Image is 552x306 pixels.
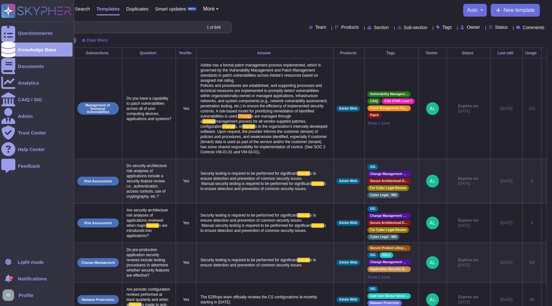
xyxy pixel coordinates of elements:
[525,106,539,111] div: 123
[18,31,53,35] div: Questionnaires
[1,26,73,40] a: Questionnaires
[1,42,73,57] a: Knowledge Base
[203,119,215,124] span: change
[426,175,439,187] img: user
[179,179,193,184] p: Yes
[311,181,324,186] span: change
[201,114,292,124] span: s are managed through a
[493,51,520,55] div: Last edit
[179,220,193,226] p: Yes
[339,107,357,110] span: Adobe Wide
[370,235,397,239] span: Cyber Legal - Will
[1,59,73,73] a: Documents
[18,97,42,102] div: CAIQ / SIG
[370,187,406,190] span: For Cyber Legal Review
[339,261,357,264] span: Adobe Wide
[18,114,33,119] div: Admin
[382,254,391,257] span: SDLC
[1,76,73,90] a: Analytics
[370,114,379,117] span: Patch
[126,223,168,238] span: s are introduced into applications?
[18,64,44,69] div: Documents
[222,124,235,129] span: change
[370,221,408,225] span: Secure Architectural Design Standards
[374,25,389,30] span: Section
[242,124,255,129] span: change
[179,51,193,55] div: Yes/No
[18,260,44,264] div: Light mode
[370,247,408,250] span: Secure Product Lifecycle Standard
[426,256,439,269] img: user
[81,261,115,264] p: Change Management
[1,109,73,123] a: Admin
[18,164,40,168] div: Feedback
[370,180,408,183] span: Secure Architectural Design Standards
[207,26,220,29] div: 1 of 849
[426,102,439,115] img: user
[370,261,408,264] span: Change Management Standard
[125,246,173,279] p: Do pre-production application security reviews include testing procedures to determine whether se...
[126,208,169,228] span: Are security architecture risk analyses of applications reviewed when major
[187,7,196,11] div: BETA
[458,218,479,223] span: Expires on:
[458,176,479,181] span: Expires on:
[370,254,375,257] span: SIG
[467,8,478,13] span: auto
[339,298,357,301] span: Adobe Wide
[201,213,297,218] span: Security testing is required to be performed for significant
[336,51,362,55] div: Products
[458,300,479,305] span: [DATE]
[367,51,416,55] div: Tags
[235,124,242,129] span: s, or
[1,142,73,156] a: Help Center
[370,268,408,271] span: Application Security QA_UAT Process
[370,302,399,305] span: Malware Protection
[523,25,544,30] span: Comments
[525,297,539,302] div: 86
[458,181,479,186] span: [DATE]
[370,295,408,298] span: End User Device Security
[125,162,173,201] p: Do security architecture risk analyses of applications include a security feature review i.e., au...
[315,25,326,29] span: Team
[18,147,45,152] div: Help Center
[19,293,34,298] span: Profile
[201,124,329,154] span: s to the organization's internally developed software. Upon request, the provider informs the cus...
[501,297,513,302] span: [DATE]
[1,126,73,140] a: Trust Center
[370,207,375,210] span: SIG
[179,297,193,302] p: Yes
[201,171,318,186] span: s to ensure detection and prevention of common security issues. Manual security testing is requir...
[179,260,193,265] p: Yes
[370,194,397,197] span: Cyber Legal - Will
[80,103,117,114] p: Management of Technical Vulnerabilities
[1,288,19,302] button: user
[238,114,251,119] span: Change
[367,275,416,280] span: Show 1 more
[525,260,539,265] div: 182
[458,257,479,263] span: Expires on:
[501,260,513,265] span: [DATE]
[341,25,359,29] span: Products
[297,171,310,176] span: change
[404,25,427,30] span: Sub-section
[18,47,56,52] div: Knowledge Base
[426,217,439,229] img: user
[77,51,119,55] div: Subsections
[203,6,219,11] button: More
[201,258,297,262] span: Security testing is required to be performed for significant
[84,180,112,183] p: Risk Assessment
[18,80,39,85] div: Analytics
[125,94,173,123] p: Do you have a capability to patch vulnerabilities across all of your computing devices, applicati...
[199,51,331,55] div: Answer
[201,63,329,119] span: Adobe has a formal patch management process implemented, which is governed by the Vulnerability M...
[503,8,535,13] span: New template
[458,103,479,109] span: Expires on:
[82,298,114,302] p: Malware Protections
[84,221,112,225] p: Risk Assessment
[370,172,408,176] span: Change Management Standard
[501,179,513,183] span: [DATE]
[370,228,406,232] span: For Cyber Legal Review
[339,221,357,225] span: Adobe Wide
[458,263,479,268] span: [DATE]
[9,276,13,280] div: 9+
